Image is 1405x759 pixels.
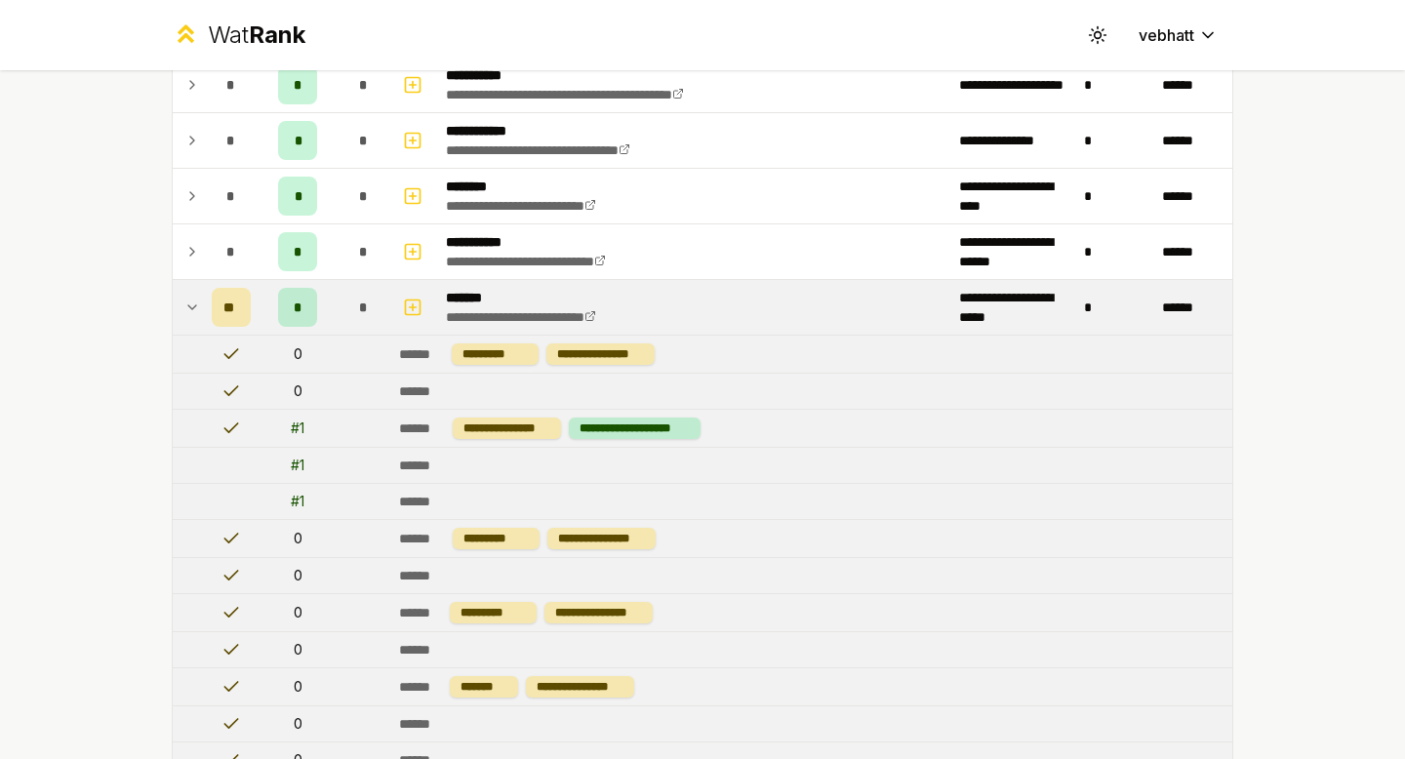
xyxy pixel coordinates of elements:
td: 0 [259,336,337,373]
span: vebhatt [1139,23,1194,47]
td: 0 [259,668,337,705]
div: # 1 [291,456,304,475]
button: vebhatt [1123,18,1233,53]
div: # 1 [291,419,304,438]
div: Wat [208,20,305,51]
a: WatRank [172,20,305,51]
td: 0 [259,558,337,593]
td: 0 [259,632,337,667]
td: 0 [259,594,337,631]
div: # 1 [291,492,304,511]
td: 0 [259,374,337,409]
td: 0 [259,520,337,557]
span: Rank [249,20,305,49]
td: 0 [259,706,337,741]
